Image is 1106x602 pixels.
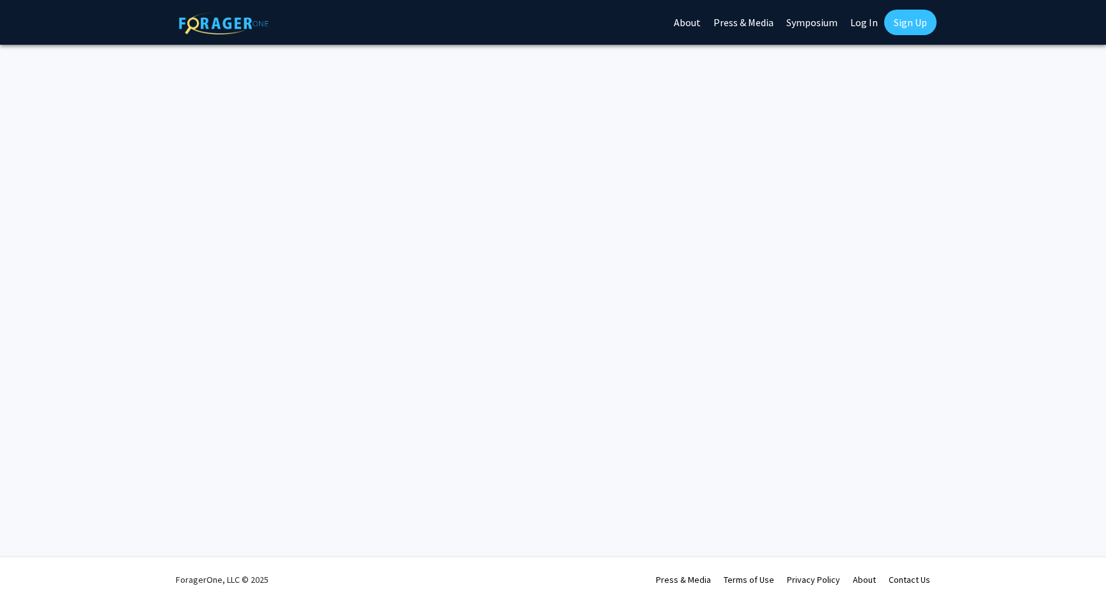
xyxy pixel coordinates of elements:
[787,574,840,585] a: Privacy Policy
[853,574,876,585] a: About
[176,557,269,602] div: ForagerOne, LLC © 2025
[179,12,269,35] img: ForagerOne Logo
[884,10,937,35] a: Sign Up
[656,574,711,585] a: Press & Media
[724,574,774,585] a: Terms of Use
[889,574,930,585] a: Contact Us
